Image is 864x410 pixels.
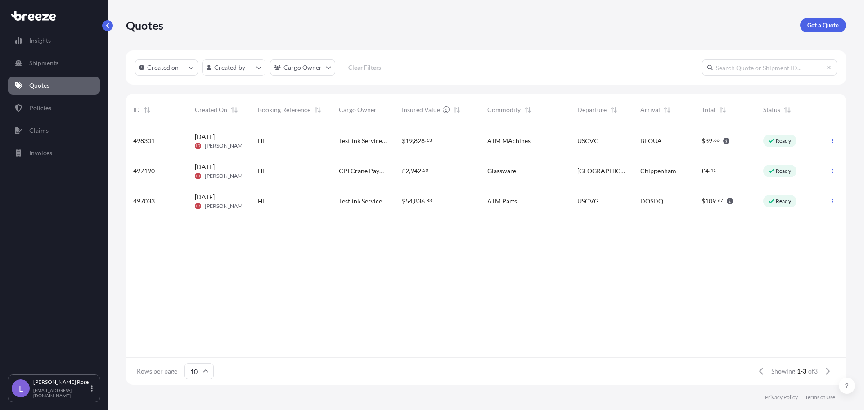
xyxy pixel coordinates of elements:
[405,198,413,204] span: 54
[714,139,720,142] span: 66
[577,136,598,145] span: USCVG
[340,60,390,75] button: Clear Filters
[29,104,51,113] p: Policies
[763,105,780,114] span: Status
[405,138,413,144] span: 19
[640,167,676,176] span: Chippenham
[133,167,155,176] span: 497190
[427,139,432,142] span: 13
[205,142,247,149] span: [PERSON_NAME]
[577,197,598,206] span: USCVG
[702,168,705,174] span: £
[425,139,426,142] span: .
[195,132,215,141] span: [DATE]
[718,199,723,202] span: 67
[137,367,177,376] span: Rows per page
[29,126,49,135] p: Claims
[339,167,387,176] span: CPI Crane Payment Innovations
[195,105,227,114] span: Created On
[258,105,310,114] span: Booking Reference
[339,105,377,114] span: Cargo Owner
[196,141,200,150] span: LD
[135,59,198,76] button: createdOn Filter options
[782,104,793,115] button: Sort
[33,378,89,386] p: [PERSON_NAME] Rose
[133,197,155,206] span: 497033
[202,59,265,76] button: createdBy Filter options
[716,199,717,202] span: .
[577,167,626,176] span: [GEOGRAPHIC_DATA]
[577,105,607,114] span: Departure
[797,367,806,376] span: 1-3
[205,172,247,180] span: [PERSON_NAME]
[29,36,51,45] p: Insights
[522,104,533,115] button: Sort
[487,105,521,114] span: Commodity
[423,169,428,172] span: 50
[8,54,100,72] a: Shipments
[425,199,426,202] span: .
[640,105,660,114] span: Arrival
[339,136,387,145] span: Testlink Services Ltd.
[717,104,728,115] button: Sort
[409,168,410,174] span: ,
[807,21,839,30] p: Get a Quote
[270,59,335,76] button: cargoOwner Filter options
[348,63,381,72] p: Clear Filters
[702,59,837,76] input: Search Quote or Shipment ID...
[402,168,405,174] span: £
[487,136,531,145] span: ATM MAchines
[402,138,405,144] span: $
[640,197,663,206] span: DOSDQ
[142,104,153,115] button: Sort
[709,169,710,172] span: .
[8,122,100,140] a: Claims
[413,198,414,204] span: ,
[776,167,791,175] p: Ready
[713,139,714,142] span: .
[805,394,835,401] a: Terms of Use
[776,137,791,144] p: Ready
[312,104,323,115] button: Sort
[800,18,846,32] a: Get a Quote
[414,198,425,204] span: 836
[8,77,100,95] a: Quotes
[29,81,49,90] p: Quotes
[33,387,89,398] p: [EMAIL_ADDRESS][DOMAIN_NAME]
[427,199,432,202] span: 83
[662,104,673,115] button: Sort
[195,162,215,171] span: [DATE]
[414,138,425,144] span: 828
[258,197,265,206] span: HI
[283,63,322,72] p: Cargo Owner
[776,198,791,205] p: Ready
[8,32,100,50] a: Insights
[711,169,716,172] span: 41
[196,202,200,211] span: LD
[8,99,100,117] a: Policies
[702,138,705,144] span: $
[258,136,265,145] span: HI
[705,168,709,174] span: 4
[451,104,462,115] button: Sort
[196,171,200,180] span: LD
[29,59,58,68] p: Shipments
[487,167,516,176] span: Glassware
[702,198,705,204] span: $
[402,105,440,114] span: Insured Value
[702,105,715,114] span: Total
[147,63,179,72] p: Created on
[765,394,798,401] a: Privacy Policy
[705,198,716,204] span: 109
[133,136,155,145] span: 498301
[19,384,23,393] span: L
[339,197,387,206] span: Testlink Services Ltd.
[413,138,414,144] span: ,
[126,18,163,32] p: Quotes
[608,104,619,115] button: Sort
[195,193,215,202] span: [DATE]
[8,144,100,162] a: Invoices
[771,367,795,376] span: Showing
[205,203,247,210] span: [PERSON_NAME]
